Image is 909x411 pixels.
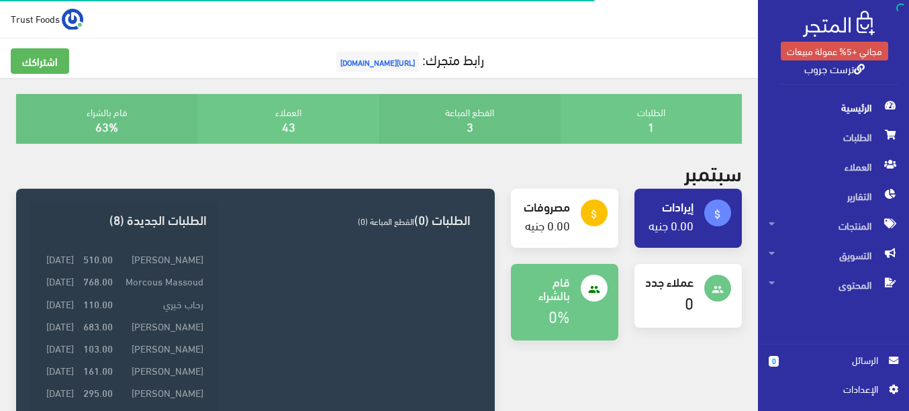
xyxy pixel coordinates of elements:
[804,58,865,78] a: ترست جروب
[712,283,724,295] i: people
[11,10,60,27] span: Trust Foods
[769,181,898,211] span: التقارير
[116,248,207,270] td: [PERSON_NAME]
[40,248,77,270] td: [DATE]
[769,353,898,381] a: 0 الرسائل
[333,46,484,71] a: رابط متجرك:[URL][DOMAIN_NAME]
[684,160,742,183] h2: سبتمبر
[649,214,693,236] a: 0.00 جنيه
[83,340,113,355] strong: 103.00
[769,240,898,270] span: التسويق
[548,301,570,330] a: 0%
[40,213,207,226] h3: الطلبات الجديدة (8)
[525,214,570,236] a: 0.00 جنيه
[758,181,909,211] a: التقارير
[379,94,561,144] div: القطع المباعة
[358,213,414,229] span: القطع المباعة (0)
[769,152,898,181] span: العملاء
[40,337,77,359] td: [DATE]
[116,270,207,292] td: Morcous Massoud
[40,359,77,381] td: [DATE]
[588,208,600,220] i: attach_money
[467,115,473,137] a: 3
[116,292,207,314] td: رحاب خيري
[83,273,113,288] strong: 768.00
[769,270,898,300] span: المحتوى
[769,122,898,152] span: الطلبات
[16,94,197,144] div: قام بالشراء
[197,94,379,144] div: العملاء
[83,296,113,311] strong: 110.00
[40,381,77,404] td: [DATE]
[758,122,909,152] a: الطلبات
[11,48,69,74] a: اشتراكك
[40,270,77,292] td: [DATE]
[803,11,875,37] img: .
[83,363,113,377] strong: 161.00
[522,199,570,213] h4: مصروفات
[522,275,570,302] h4: قام بالشراء
[588,283,600,295] i: people
[769,381,898,403] a: اﻹعدادات
[11,8,83,30] a: ... Trust Foods
[116,381,207,404] td: [PERSON_NAME]
[758,270,909,300] a: المحتوى
[648,115,655,137] a: 1
[40,314,77,336] td: [DATE]
[561,94,742,144] div: الطلبات
[228,213,470,226] h3: الطلبات (0)
[758,211,909,240] a: المنتجات
[769,211,898,240] span: المنتجات
[40,292,77,314] td: [DATE]
[712,208,724,220] i: attach_money
[83,251,113,266] strong: 510.00
[336,52,419,72] span: [URL][DOMAIN_NAME]
[282,115,295,137] a: 43
[116,314,207,336] td: [PERSON_NAME]
[95,115,118,137] a: 63%
[83,385,113,400] strong: 295.00
[116,359,207,381] td: [PERSON_NAME]
[779,381,877,396] span: اﻹعدادات
[116,337,207,359] td: [PERSON_NAME]
[758,152,909,181] a: العملاء
[83,318,113,333] strong: 683.00
[790,353,878,367] span: الرسائل
[685,287,693,316] a: 0
[781,42,888,60] a: مجاني +5% عمولة مبيعات
[645,199,693,213] h4: إيرادات
[758,93,909,122] a: الرئيسية
[62,9,83,30] img: ...
[769,93,898,122] span: الرئيسية
[769,356,779,367] span: 0
[645,275,693,288] h4: عملاء جدد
